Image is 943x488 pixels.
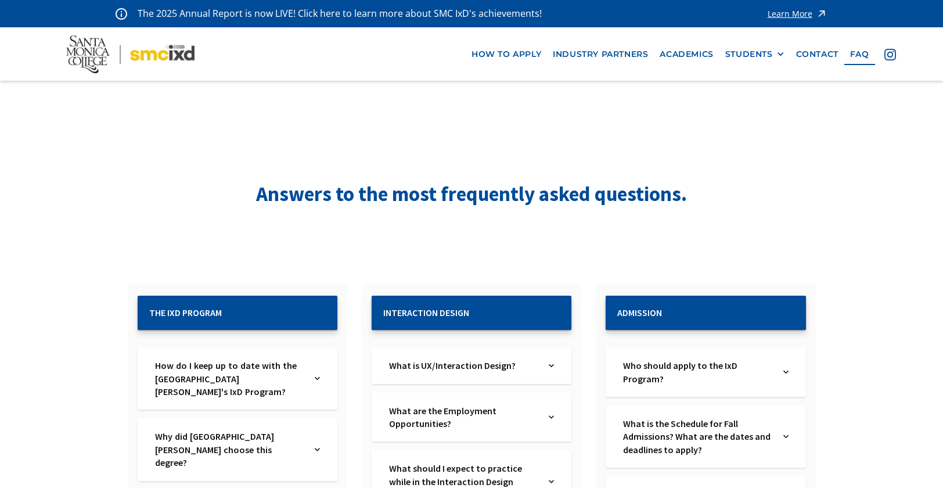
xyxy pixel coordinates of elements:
a: How do I keep up to date with the [GEOGRAPHIC_DATA][PERSON_NAME]'s IxD Program? [155,359,304,398]
a: Learn More [768,6,827,21]
a: faq [844,44,875,65]
h2: Admission [617,307,794,318]
img: icon - information - alert [116,8,127,20]
a: Who should apply to the IxD Program? [623,359,772,385]
img: icon - arrow - alert [816,6,827,21]
a: Why did [GEOGRAPHIC_DATA][PERSON_NAME] choose this degree? [155,430,304,469]
a: What are the Employment Opportunities? [389,404,538,430]
a: What is the Schedule for Fall Admissions? What are the dates and deadlines to apply? [623,417,772,456]
a: What is UX/Interaction Design? [389,359,538,372]
h2: The IxD Program [149,307,326,318]
a: Academics [654,44,719,65]
p: The 2025 Annual Report is now LIVE! Click here to learn more about SMC IxD's achievements! [138,6,543,21]
div: STUDENTS [725,49,784,59]
h2: Interaction Design [383,307,560,318]
a: how to apply [466,44,547,65]
a: contact [790,44,844,65]
a: industry partners [547,44,654,65]
div: STUDENTS [725,49,773,59]
h1: Answers to the most frequently asked questions. [239,180,704,209]
img: icon - instagram [884,49,896,60]
div: Learn More [768,10,812,18]
img: Santa Monica College - SMC IxD logo [66,35,195,73]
